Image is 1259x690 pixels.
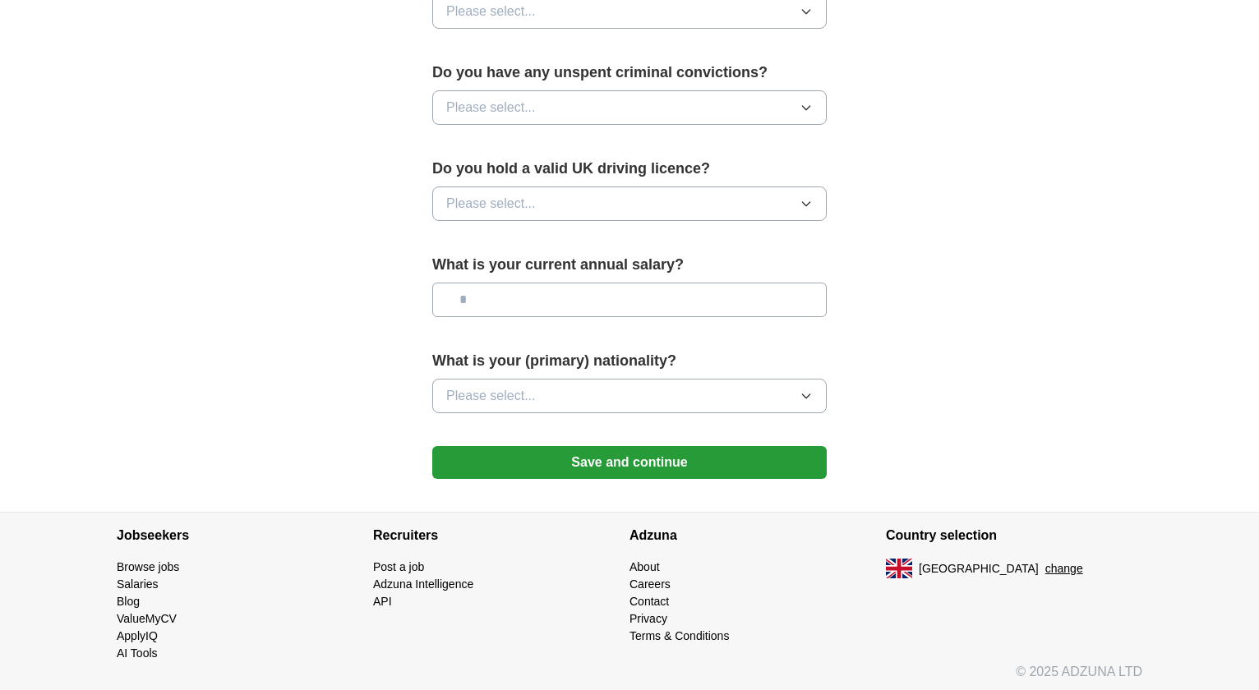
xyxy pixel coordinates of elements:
[117,612,177,625] a: ValueMyCV
[446,386,536,406] span: Please select...
[432,186,827,221] button: Please select...
[432,350,827,372] label: What is your (primary) nationality?
[1045,560,1083,577] button: change
[432,158,827,180] label: Do you hold a valid UK driving licence?
[373,577,473,591] a: Adzuna Intelligence
[117,577,159,591] a: Salaries
[432,379,827,413] button: Please select...
[117,560,179,573] a: Browse jobs
[446,98,536,117] span: Please select...
[432,254,827,276] label: What is your current annual salary?
[432,446,827,479] button: Save and continue
[629,595,669,608] a: Contact
[432,62,827,84] label: Do you have any unspent criminal convictions?
[629,612,667,625] a: Privacy
[373,595,392,608] a: API
[117,646,158,660] a: AI Tools
[117,629,158,642] a: ApplyIQ
[886,513,1142,559] h4: Country selection
[432,90,827,125] button: Please select...
[629,629,729,642] a: Terms & Conditions
[446,2,536,21] span: Please select...
[629,577,671,591] a: Careers
[373,560,424,573] a: Post a job
[919,560,1039,577] span: [GEOGRAPHIC_DATA]
[886,559,912,578] img: UK flag
[446,194,536,214] span: Please select...
[117,595,140,608] a: Blog
[629,560,660,573] a: About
